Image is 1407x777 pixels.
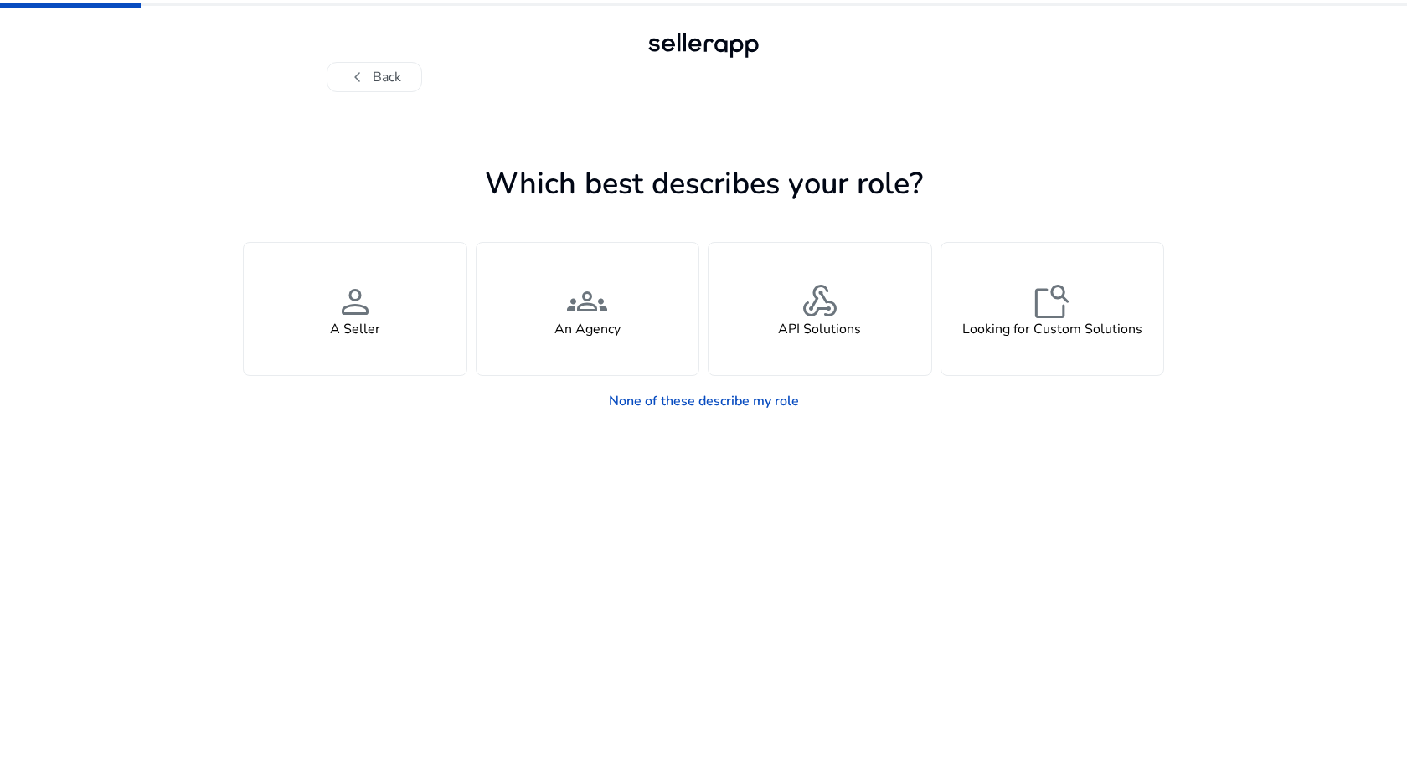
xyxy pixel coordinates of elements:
h4: An Agency [554,322,621,337]
span: person [335,281,375,322]
span: chevron_left [348,67,368,87]
h4: Looking for Custom Solutions [962,322,1142,337]
h4: API Solutions [778,322,861,337]
button: webhookAPI Solutions [708,242,932,376]
button: groupsAn Agency [476,242,700,376]
h4: A Seller [330,322,380,337]
h1: Which best describes your role? [243,166,1164,202]
button: feature_searchLooking for Custom Solutions [941,242,1165,376]
button: chevron_leftBack [327,62,422,92]
span: groups [567,281,607,322]
span: webhook [800,281,840,322]
span: feature_search [1032,281,1072,322]
a: None of these describe my role [595,384,812,418]
button: personA Seller [243,242,467,376]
